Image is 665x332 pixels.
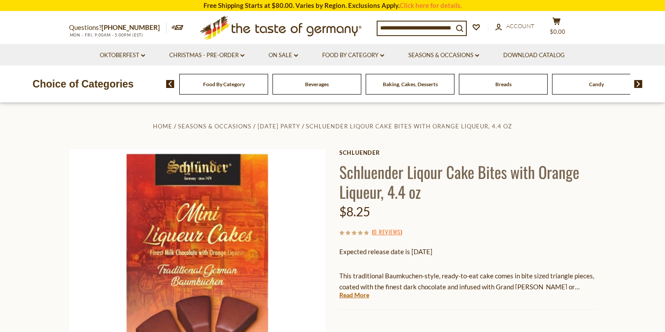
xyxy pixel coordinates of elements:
a: Account [495,22,534,31]
a: Candy [589,81,604,88]
a: Baking, Cakes, Desserts [383,81,438,88]
a: Seasons & Occasions [408,51,479,60]
img: previous arrow [166,80,174,88]
span: Account [506,22,534,29]
img: next arrow [634,80,643,88]
p: Questions? [69,22,167,33]
a: Schluender Liqour Cake Bites with Orange Liqueur, 4.4 oz [306,123,512,130]
a: Beverages [305,81,329,88]
a: Food By Category [203,81,245,88]
a: Food By Category [322,51,384,60]
h1: Schluender Liqour Cake Bites with Orange Liqueur, 4.4 oz [339,162,596,201]
a: [PHONE_NUMBER] [102,23,160,31]
a: [DATE] Party [258,123,300,130]
a: Schluender [339,149,596,156]
a: Oktoberfest [100,51,145,60]
a: Download Catalog [503,51,565,60]
a: On Sale [269,51,298,60]
p: Expected release date is [DATE] [339,246,596,257]
a: 0 Reviews [374,227,400,237]
a: Christmas - PRE-ORDER [169,51,244,60]
a: Click here for details. [400,1,462,9]
span: $8.25 [339,204,370,219]
a: Breads [495,81,512,88]
button: $0.00 [544,17,570,39]
a: Read More [339,291,369,299]
p: This traditional Baumkuchen-style, ready-to-eat cake comes in bite sized triangle pieces, coated ... [339,270,596,292]
a: Home [153,123,172,130]
span: MON - FRI, 9:00AM - 5:00PM (EST) [69,33,144,37]
span: $0.00 [550,28,565,35]
span: ( ) [372,227,402,236]
a: Seasons & Occasions [178,123,251,130]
